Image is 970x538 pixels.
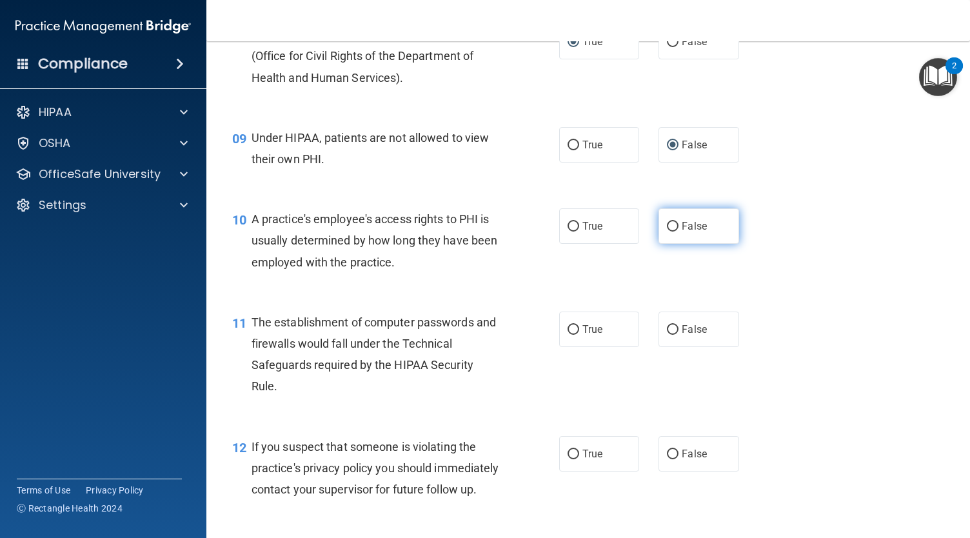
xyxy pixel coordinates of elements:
input: False [667,141,678,150]
span: True [582,220,602,232]
div: 2 [952,66,956,83]
a: OfficeSafe University [15,166,188,182]
span: A practice's employee's access rights to PHI is usually determined by how long they have been emp... [252,212,498,268]
input: False [667,222,678,232]
a: HIPAA [15,105,188,120]
span: 12 [232,440,246,455]
span: False [682,139,707,151]
span: False [682,220,707,232]
span: False [682,448,707,460]
input: True [568,37,579,47]
a: Terms of Use [17,484,70,497]
input: True [568,450,579,459]
input: True [568,222,579,232]
span: 10 [232,212,246,228]
input: False [667,325,678,335]
span: Under HIPAA, patients are not allowed to view their own PHI. [252,131,490,166]
span: False [682,35,707,48]
span: 11 [232,315,246,331]
span: 09 [232,131,246,146]
p: HIPAA [39,105,72,120]
span: HIPAA is a federal law which is enforced by OCR (Office for Civil Rights of the Department of Hea... [252,28,500,84]
p: OSHA [39,135,71,151]
span: True [582,35,602,48]
h4: Compliance [38,55,128,73]
img: PMB logo [15,14,191,39]
span: True [582,139,602,151]
span: False [682,323,707,335]
input: True [568,141,579,150]
a: OSHA [15,135,188,151]
span: The establishment of computer passwords and firewalls would fall under the Technical Safeguards r... [252,315,496,394]
span: True [582,323,602,335]
span: True [582,448,602,460]
input: True [568,325,579,335]
span: Ⓒ Rectangle Health 2024 [17,502,123,515]
p: Settings [39,197,86,213]
p: OfficeSafe University [39,166,161,182]
a: Settings [15,197,188,213]
input: False [667,450,678,459]
span: If you suspect that someone is violating the practice's privacy policy you should immediately con... [252,440,499,496]
button: Open Resource Center, 2 new notifications [919,58,957,96]
input: False [667,37,678,47]
a: Privacy Policy [86,484,144,497]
